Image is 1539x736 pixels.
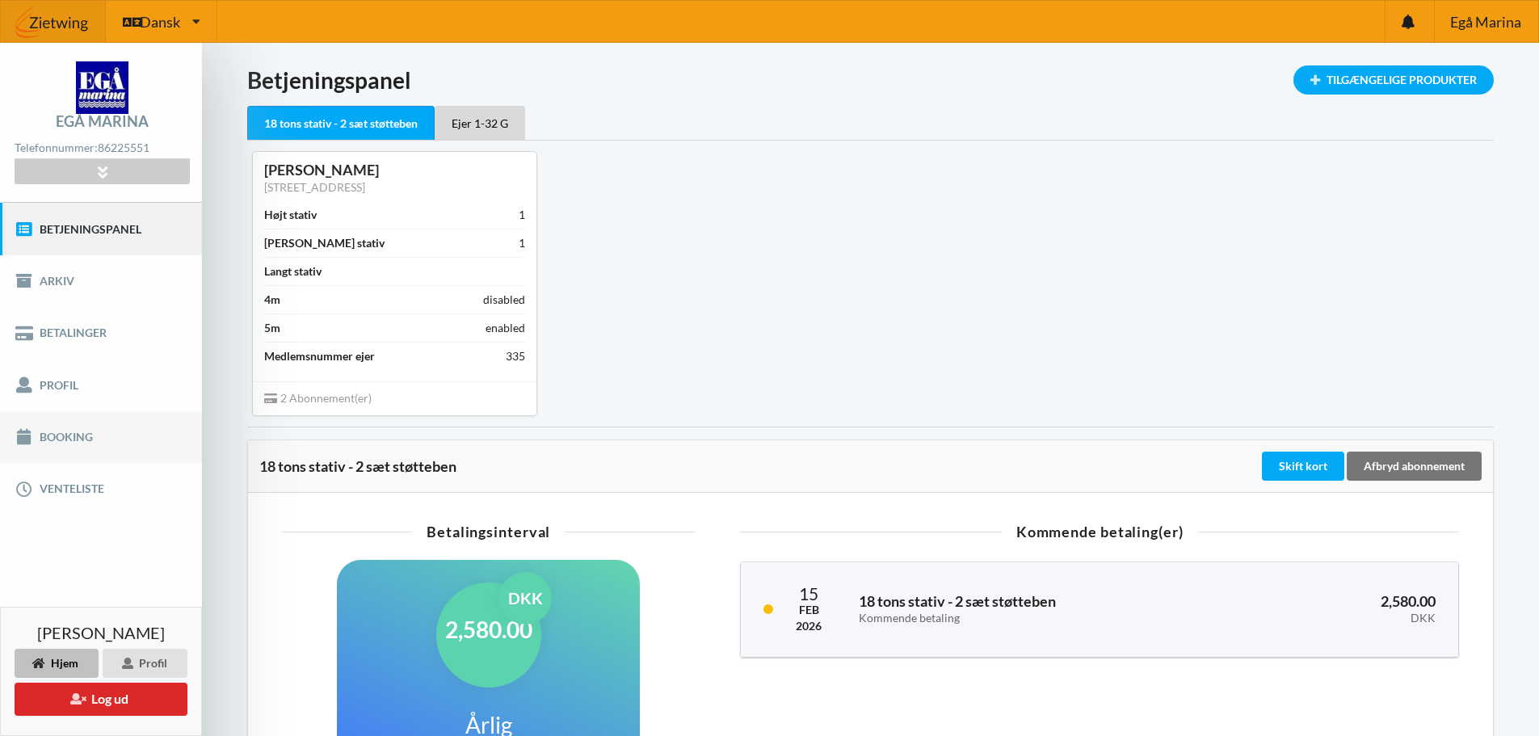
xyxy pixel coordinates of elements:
div: Afbryd abonnement [1347,452,1482,481]
div: Højt stativ [264,207,317,223]
div: Langt stativ [264,263,322,280]
div: 1 [519,235,525,251]
div: 2026 [796,618,822,634]
div: Kommende betaling(er) [740,524,1459,539]
div: 18 tons stativ - 2 sæt støtteben [259,458,1259,474]
div: 4m [264,292,280,308]
div: Tilgængelige Produkter [1293,65,1494,95]
span: Dansk [140,15,180,29]
div: Profil [103,649,187,678]
div: Telefonnummer: [15,137,189,159]
div: 15 [796,585,822,602]
div: [PERSON_NAME] [264,161,525,179]
strong: 86225551 [98,141,149,154]
div: 335 [506,348,525,364]
div: [PERSON_NAME] stativ [264,235,385,251]
div: disabled [483,292,525,308]
div: enabled [486,320,525,336]
img: logo [76,61,128,114]
div: 1 [519,207,525,223]
div: Betalingsinterval [282,524,695,539]
a: [STREET_ADDRESS] [264,180,365,194]
div: Egå Marina [56,114,149,128]
div: 18 tons stativ - 2 sæt støtteben [247,106,435,141]
div: Feb [796,602,822,618]
h3: 2,580.00 [1230,592,1436,625]
div: 5m [264,320,280,336]
div: Kommende betaling [859,612,1207,625]
div: Ejer 1-32 G [435,106,525,140]
span: 2 Abonnement(er) [264,391,372,405]
div: Skift kort [1262,452,1344,481]
div: Hjem [15,649,99,678]
h1: 2,580.00 [445,615,532,644]
div: DKK [499,572,552,625]
div: DKK [1230,612,1436,625]
h3: 18 tons stativ - 2 sæt støtteben [859,592,1207,625]
div: Medlemsnummer ejer [264,348,375,364]
span: [PERSON_NAME] [37,625,165,641]
button: Log ud [15,683,187,716]
span: Egå Marina [1450,15,1521,29]
h1: Betjeningspanel [247,65,1494,95]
